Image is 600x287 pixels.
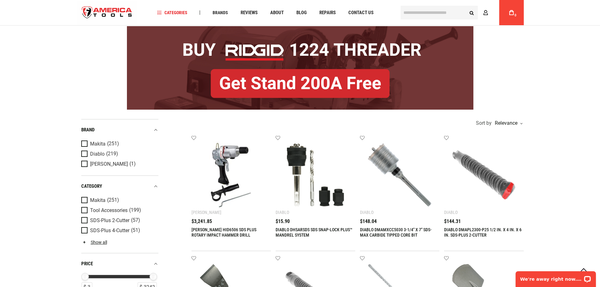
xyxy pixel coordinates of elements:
a: [PERSON_NAME] (1) [81,161,157,168]
span: Blog [296,10,307,15]
span: Sort by [476,121,492,126]
span: (199) [129,208,141,213]
span: $148.04 [360,219,377,224]
span: $144.31 [444,219,461,224]
span: $3,241.85 [191,219,212,224]
a: SDS-Plus 4-Cutter (51) [81,227,157,234]
span: (1) [129,161,136,167]
a: [PERSON_NAME] HID6506 SDS PLUS ROTARY IMPACT HAMMER DRILL [191,227,256,238]
span: Makita [90,198,106,203]
span: Brands [213,10,228,15]
div: [PERSON_NAME] [191,210,221,215]
a: DIABLO DMAPL2300-P25 1/2 IN. X 4 IN. X 6 IN. SDS-PLUS 2-CUTTER [444,227,522,238]
span: $15.90 [276,219,290,224]
a: Repairs [317,9,339,17]
img: DIABLO DHSARSDS SDS SNAP-LOCK PLUS™ MANDREL SYSTEM [282,141,349,209]
img: GREENLEE HID6506 SDS PLUS ROTARY IMPACT HAMMER DRILL [198,141,265,209]
span: SDS-Plus 4-Cutter [90,228,129,233]
a: Diablo (219) [81,151,157,158]
span: Repairs [319,10,336,15]
span: About [270,10,284,15]
a: DIABLO DHSARSDS SDS SNAP-LOCK PLUS™ MANDREL SYSTEM [276,227,352,238]
span: Contact Us [348,10,374,15]
span: (57) [131,218,140,223]
span: Diablo [90,151,105,157]
a: SDS-Plus 2-Cutter (57) [81,217,157,224]
span: Reviews [241,10,258,15]
a: Categories [154,9,190,17]
a: About [267,9,287,17]
img: DIABLO DMAMXCC5030 3-1/4 [366,141,433,209]
span: SDS-Plus 2-Cutter [90,218,129,223]
a: DIABLO DMAMXCC5030 3-1/4" X 7" SDS-MAX CARBIDE TIPPED CORE BIT [360,227,431,238]
a: Makita (251) [81,141,157,147]
a: Blog [294,9,310,17]
a: Show all [81,240,107,245]
a: Brands [210,9,231,17]
img: BOGO: Buy RIDGID® 1224 Threader, Get Stand 200A Free! [127,26,473,110]
span: Tool Accessories [90,208,128,213]
span: Categories [157,10,187,15]
a: BOGO: Buy RIDGID® 1224 Threader, Get Stand 200A Free! [127,26,473,31]
button: Search [466,7,478,19]
span: Makita [90,141,106,147]
a: Contact Us [346,9,376,17]
div: Diablo [444,210,458,215]
iframe: LiveChat chat widget [511,267,600,287]
span: [PERSON_NAME] [90,161,128,167]
a: Tool Accessories (199) [81,207,157,214]
div: Relevance [493,121,522,126]
span: (251) [107,198,119,203]
img: DIABLO DMAPL2300-P25 1/2 IN. X 4 IN. X 6 IN. SDS-PLUS 2-CUTTER [450,141,517,209]
div: category [81,182,158,191]
span: (51) [131,228,140,233]
div: Diablo [360,210,374,215]
div: price [81,260,158,268]
img: America Tools [77,1,138,25]
div: Diablo [276,210,289,215]
a: store logo [77,1,138,25]
span: (219) [106,151,118,157]
div: Brand [81,126,158,134]
a: Reviews [238,9,260,17]
span: 0 [515,14,517,17]
a: Makita (251) [81,197,157,204]
span: (251) [107,141,119,146]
